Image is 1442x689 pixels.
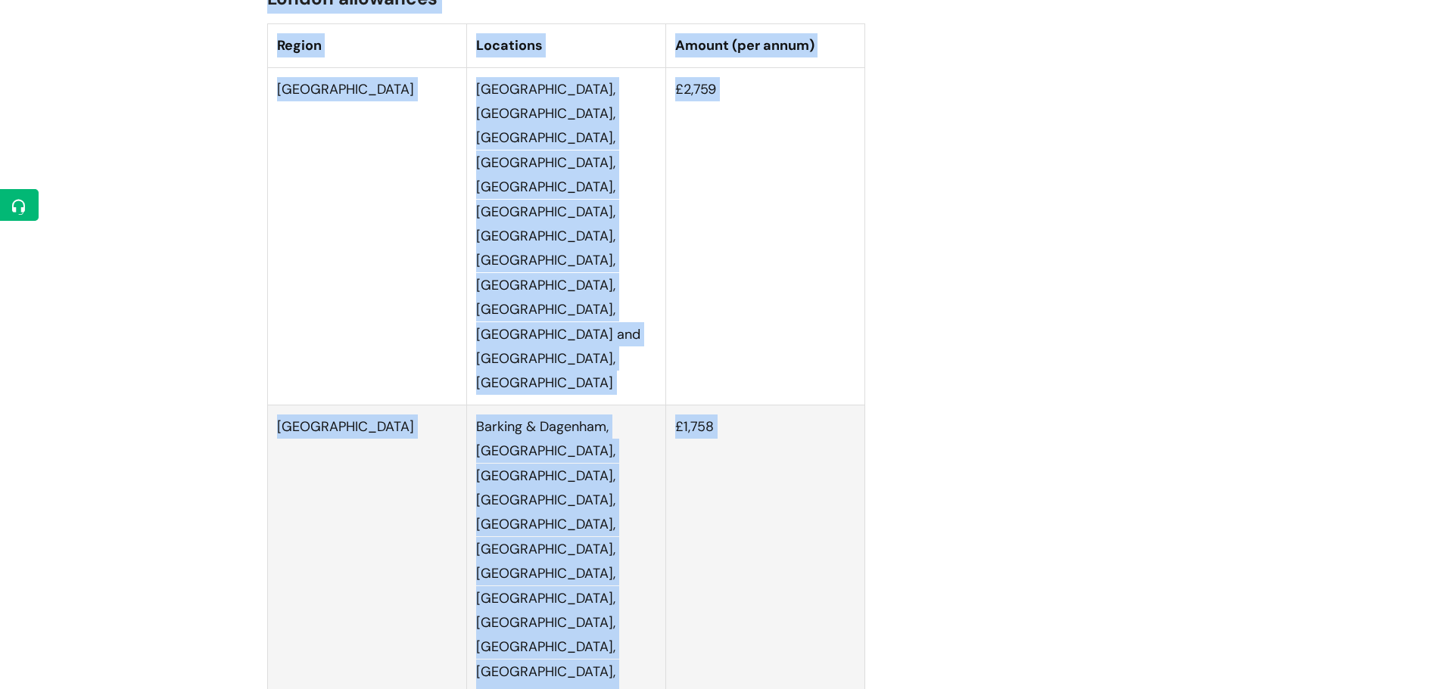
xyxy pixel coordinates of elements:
[665,67,864,405] td: £2,759
[466,24,665,67] th: Locations
[267,24,466,67] th: Region
[665,24,864,67] th: Amount (per annum)
[466,67,665,405] td: [GEOGRAPHIC_DATA], [GEOGRAPHIC_DATA], [GEOGRAPHIC_DATA], [GEOGRAPHIC_DATA], [GEOGRAPHIC_DATA], [G...
[267,67,466,405] td: [GEOGRAPHIC_DATA]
